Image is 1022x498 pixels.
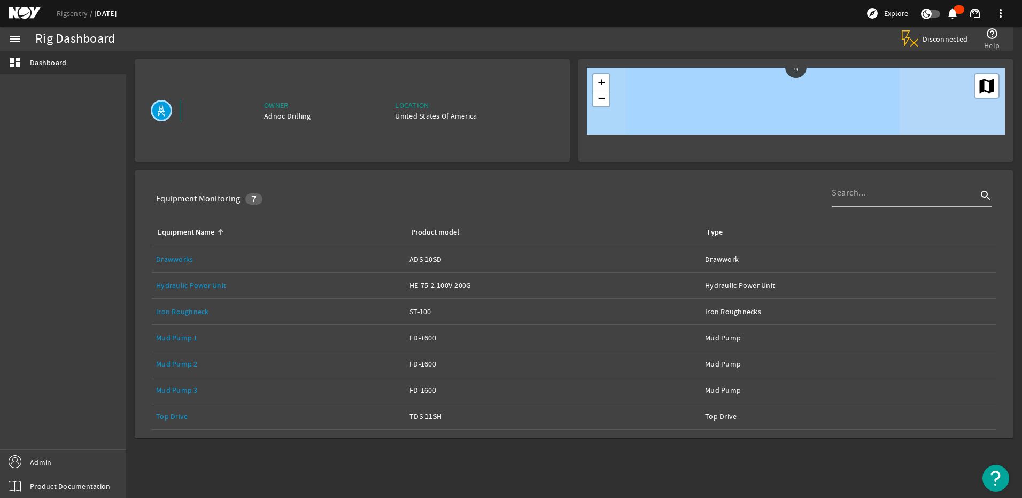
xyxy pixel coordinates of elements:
[705,411,992,422] div: Top Drive
[705,280,992,291] div: Hydraulic Power Unit
[156,385,198,395] a: Mud Pump 3
[395,111,477,121] div: United States Of America
[705,254,992,264] div: Drawwork
[707,227,723,238] div: Type
[30,481,110,492] span: Product Documentation
[705,403,992,429] a: Top Drive
[409,227,692,238] div: Product model
[264,111,311,121] div: Adnoc Drilling
[264,100,311,111] div: Owner
[705,246,992,272] a: Drawwork
[409,306,696,317] div: ST-100
[409,411,696,422] div: TDS-11SH
[156,307,209,316] a: Iron Roughneck
[705,332,992,343] div: Mud Pump
[409,385,696,395] div: FD-1600
[409,403,696,429] a: TDS-11SH
[9,33,21,45] mat-icon: menu
[30,457,51,468] span: Admin
[30,57,66,68] span: Dashboard
[57,9,94,18] a: Rigsentry
[832,186,977,199] input: Search...
[409,280,696,291] div: HE-75-2-100V-200G
[705,273,992,298] a: Hydraulic Power Unit
[156,273,401,298] a: Hydraulic Power Unit
[705,385,992,395] div: Mud Pump
[409,325,696,351] a: FD-1600
[598,91,606,105] span: −
[156,359,198,369] a: Mud Pump 2
[156,377,401,403] a: Mud Pump 3
[9,56,21,69] mat-icon: dashboard
[409,351,696,377] a: FD-1600
[984,40,1000,51] span: Help
[409,299,696,324] a: ST-100
[988,1,1013,26] button: more_vert
[862,5,912,22] button: Explore
[409,273,696,298] a: HE-75-2-100V-200G
[705,306,992,317] div: Iron Roughnecks
[156,351,401,377] a: Mud Pump 2
[923,34,968,44] span: Disconnected
[409,332,696,343] div: FD-1600
[593,90,609,106] a: Zoom out
[705,325,992,351] a: Mud Pump
[979,189,992,202] i: search
[156,246,401,272] a: Drawworks
[156,403,401,429] a: Top Drive
[156,193,240,204] div: Equipment Monitoring
[598,75,606,89] span: +
[982,465,1009,492] button: Open Resource Center
[975,74,998,98] a: Layers
[969,7,981,20] mat-icon: support_agent
[411,227,459,238] div: Product model
[156,254,193,264] a: Drawworks
[156,281,226,290] a: Hydraulic Power Unit
[409,254,696,264] div: ADS-10SD
[158,227,214,238] div: Equipment Name
[94,9,118,19] a: [DATE]
[156,333,198,343] a: Mud Pump 1
[245,193,262,205] div: 7
[884,8,908,19] span: Explore
[35,34,115,44] div: Rig Dashboard
[705,351,992,377] a: Mud Pump
[409,246,696,272] a: ADS-10SD
[866,7,879,20] mat-icon: explore
[409,359,696,369] div: FD-1600
[156,325,401,351] a: Mud Pump 1
[156,411,188,421] a: Top Drive
[705,377,992,403] a: Mud Pump
[946,7,959,20] mat-icon: notifications
[705,359,992,369] div: Mud Pump
[705,227,988,238] div: Type
[156,227,397,238] div: Equipment Name
[986,27,998,40] mat-icon: help_outline
[593,74,609,90] a: Zoom in
[156,299,401,324] a: Iron Roughneck
[395,100,477,111] div: Location
[409,377,696,403] a: FD-1600
[705,299,992,324] a: Iron Roughnecks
